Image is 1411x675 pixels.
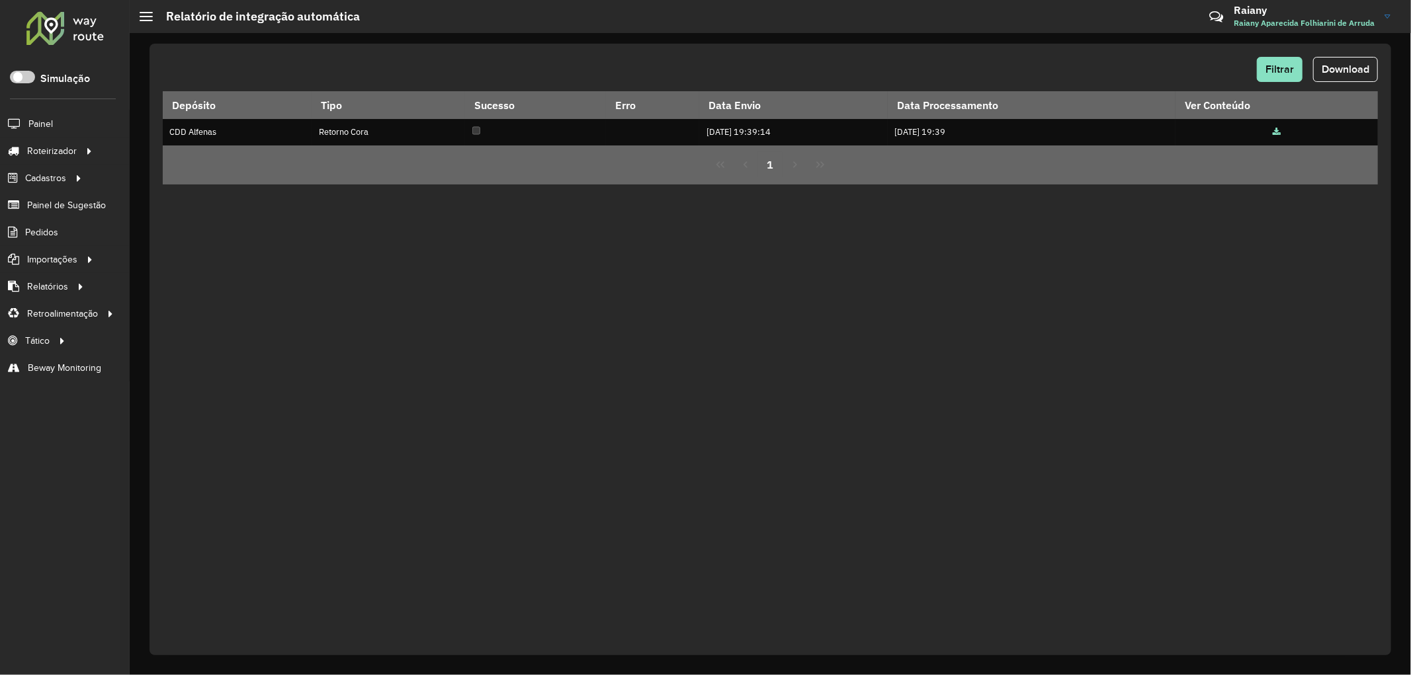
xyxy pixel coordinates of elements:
[27,253,77,266] span: Importações
[699,91,888,119] th: Data Envio
[25,225,58,239] span: Pedidos
[1265,63,1294,75] span: Filtrar
[1322,63,1369,75] span: Download
[28,361,101,375] span: Beway Monitoring
[699,119,888,145] td: [DATE] 19:39:14
[27,307,98,321] span: Retroalimentação
[27,198,106,212] span: Painel de Sugestão
[27,280,68,294] span: Relatórios
[25,171,66,185] span: Cadastros
[312,119,465,145] td: Retorno Cora
[153,9,360,24] h2: Relatório de integração automática
[888,119,1176,145] td: [DATE] 19:39
[1202,3,1230,31] a: Contato Rápido
[25,334,50,348] span: Tático
[312,91,465,119] th: Tipo
[1234,4,1375,17] h3: Raiany
[163,91,312,119] th: Depósito
[758,152,783,177] button: 1
[1273,126,1281,138] a: Ver Conteúdo
[465,91,606,119] th: Sucesso
[1313,57,1378,82] button: Download
[1257,57,1303,82] button: Filtrar
[163,119,312,145] td: CDD Alfenas
[40,71,90,87] label: Simulação
[1176,91,1377,119] th: Ver Conteúdo
[1234,17,1375,29] span: Raiany Aparecida Folhiarini de Arruda
[28,117,53,131] span: Painel
[606,91,699,119] th: Erro
[888,91,1176,119] th: Data Processamento
[27,144,77,158] span: Roteirizador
